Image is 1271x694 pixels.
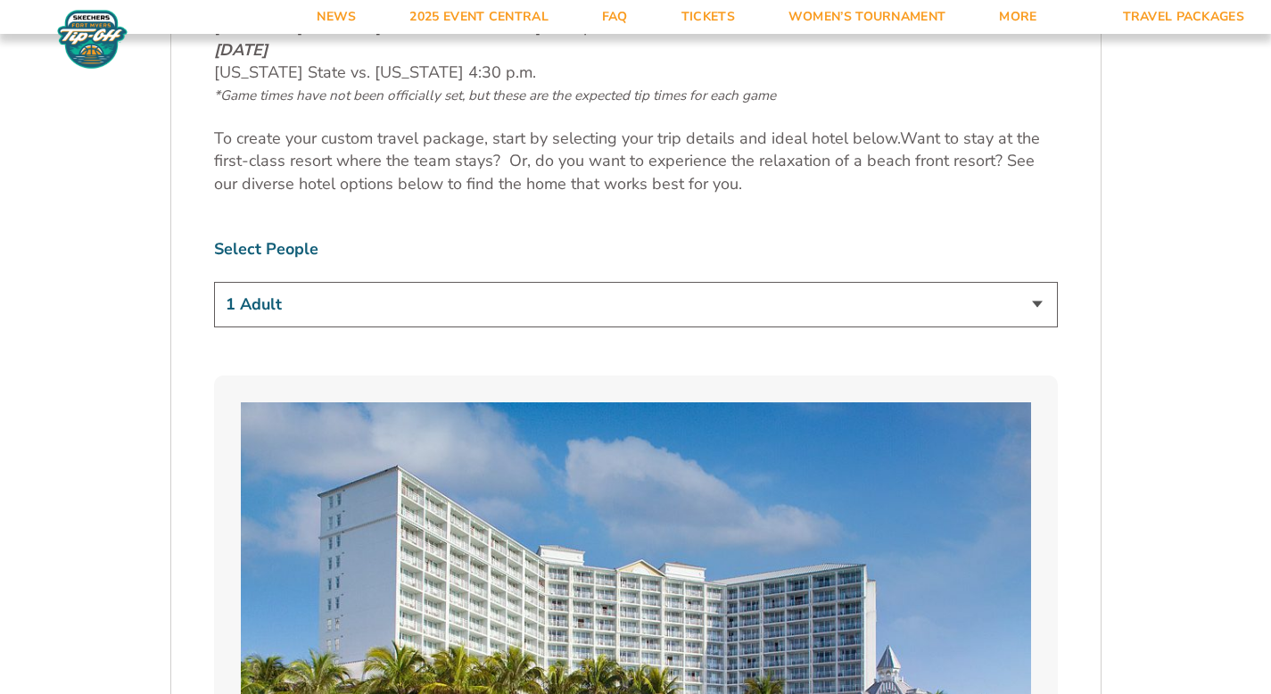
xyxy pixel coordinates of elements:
[214,128,1058,195] p: Want to stay at the first-class resort where the team stays? Or, do you want to experience the re...
[214,238,1058,260] label: Select People
[54,9,131,70] img: Fort Myers Tip-Off
[214,87,776,104] span: *Game times have not been officially set, but these are the expected tip times for each game
[214,39,268,61] em: [DATE]
[214,128,900,149] span: To create your custom travel package, start by selecting your trip details and ideal hotel below.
